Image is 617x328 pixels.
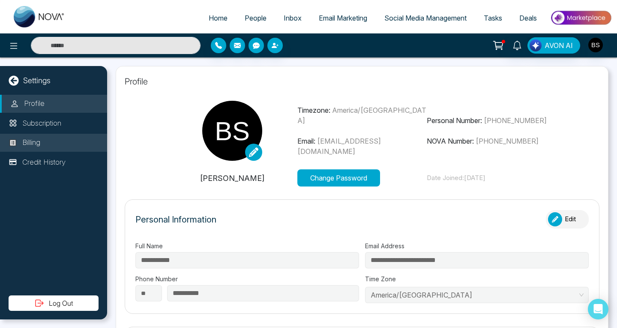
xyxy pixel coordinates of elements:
[297,137,381,156] span: [EMAIL_ADDRESS][DOMAIN_NAME]
[245,14,267,22] span: People
[527,37,580,54] button: AVON AI
[297,106,426,125] span: America/[GEOGRAPHIC_DATA]
[588,299,608,319] div: Open Intercom Messenger
[297,105,427,126] p: Timezone:
[550,8,612,27] img: Market-place.gif
[484,116,547,125] span: [PHONE_NUMBER]
[384,14,467,22] span: Social Media Management
[371,289,583,301] span: America/Toronto
[23,75,51,86] p: Settings
[530,39,542,51] img: Lead Flow
[22,118,61,129] p: Subscription
[209,14,228,22] span: Home
[135,241,359,250] label: Full Name
[484,14,502,22] span: Tasks
[125,75,599,88] p: Profile
[22,137,40,148] p: Billing
[275,10,310,26] a: Inbox
[365,274,589,283] label: Time Zone
[200,10,236,26] a: Home
[475,10,511,26] a: Tasks
[135,213,216,226] p: Personal Information
[545,40,573,51] span: AVON AI
[376,10,475,26] a: Social Media Management
[365,241,589,250] label: Email Address
[427,136,557,146] p: NOVA Number:
[297,136,427,156] p: Email:
[284,14,302,22] span: Inbox
[24,98,45,109] p: Profile
[135,274,359,283] label: Phone Number
[427,115,557,126] p: Personal Number:
[511,10,545,26] a: Deals
[476,137,539,145] span: [PHONE_NUMBER]
[22,157,66,168] p: Credit History
[546,210,589,229] button: Edit
[236,10,275,26] a: People
[168,172,297,184] p: [PERSON_NAME]
[9,295,99,311] button: Log Out
[588,38,603,52] img: User Avatar
[319,14,367,22] span: Email Marketing
[427,173,557,183] p: Date Joined: [DATE]
[14,6,65,27] img: Nova CRM Logo
[310,10,376,26] a: Email Marketing
[297,169,380,187] button: Change Password
[519,14,537,22] span: Deals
